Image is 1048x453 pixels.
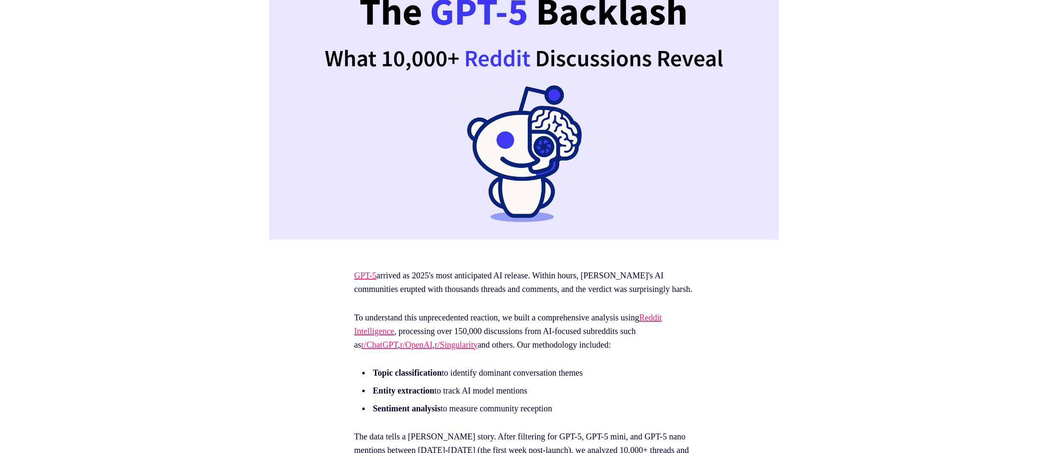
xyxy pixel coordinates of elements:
[354,269,694,296] p: arrived as 2025's most anticipated AI release. Within hours, [PERSON_NAME]'s AI communities erupt...
[354,311,694,351] p: To understand this unprecedented reaction, we built a comprehensive analysis using , processing o...
[400,340,433,349] a: r/OpenAI
[370,402,681,415] li: to measure community reception
[373,368,442,377] strong: Topic classification
[354,271,377,280] a: GPT-5
[354,313,662,336] a: Reddit Intelligence
[361,340,398,349] a: r/ChatGPT
[370,366,681,379] li: to identify dominant conversation themes
[370,384,681,397] li: to track AI model mentions
[435,340,478,349] a: r/Singularity
[373,404,440,413] strong: Sentiment analysis
[373,386,434,395] strong: Entity extraction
